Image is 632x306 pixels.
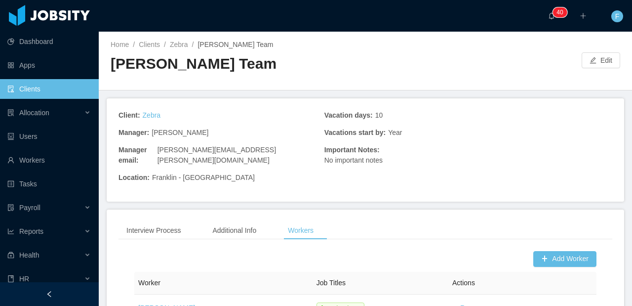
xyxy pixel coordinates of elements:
[324,129,386,136] strong: Vacations start by :
[152,174,255,181] span: Franklin - [GEOGRAPHIC_DATA]
[553,7,567,17] sup: 40
[164,41,166,48] span: /
[118,221,189,240] div: Interview Process
[19,275,29,283] span: HR
[118,111,140,119] strong: Client :
[111,41,129,48] a: Home
[7,79,91,99] a: icon: auditClients
[280,221,321,240] div: Workers
[138,279,160,287] span: Worker
[19,204,40,212] span: Payroll
[7,55,91,75] a: icon: appstoreApps
[133,41,135,48] span: /
[556,7,560,17] p: 4
[19,227,43,235] span: Reports
[204,221,264,240] div: Additional Info
[582,56,620,64] a: icon: editEdit
[143,111,161,119] a: Zebra
[7,174,91,194] a: icon: profileTasks
[197,41,273,48] span: [PERSON_NAME] Team
[582,52,620,68] button: icon: editEdit
[324,146,380,154] span: Important Notes:
[560,7,563,17] p: 0
[118,146,149,164] strong: Manager email :
[19,109,49,117] span: Allocation
[170,41,188,48] a: Zebra
[7,32,91,51] a: icon: pie-chartDashboard
[388,129,402,136] span: Year
[118,174,150,181] strong: Location :
[324,111,373,119] strong: Vacation days :
[7,252,14,259] i: icon: medicine-box
[7,204,14,211] i: icon: file-protect
[139,41,160,48] a: Clients
[452,279,475,287] span: Actions
[7,109,14,116] i: icon: solution
[7,150,91,170] a: icon: userWorkers
[580,12,587,19] i: icon: plus
[533,251,596,267] button: icon: plusAdd Worker
[19,251,39,259] span: Health
[192,41,194,48] span: /
[324,156,383,164] span: No important notes
[7,228,14,235] i: icon: line-chart
[7,127,91,146] a: icon: robotUsers
[158,146,276,164] span: [PERSON_NAME][EMAIL_ADDRESS][PERSON_NAME][DOMAIN_NAME]
[316,279,346,287] span: Job Titles
[548,12,555,19] i: icon: bell
[152,129,208,136] span: [PERSON_NAME]
[118,129,149,136] strong: Manager :
[7,275,14,282] i: icon: book
[111,54,365,74] h2: [PERSON_NAME] Team
[615,10,620,22] span: F
[375,111,383,119] span: 10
